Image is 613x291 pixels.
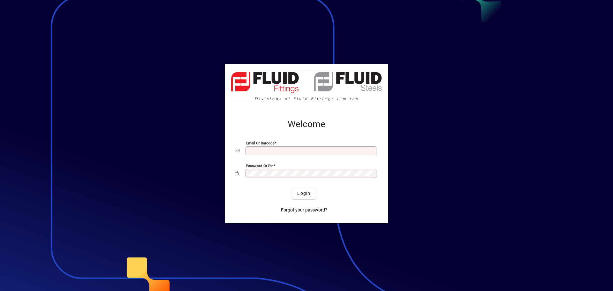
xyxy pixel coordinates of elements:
span: Login [297,190,310,197]
a: Forgot your password? [278,204,330,216]
button: Login [292,188,315,199]
mat-label: Password or Pin [246,164,273,168]
span: Forgot your password? [281,207,327,213]
mat-label: Email or Barcode [246,141,275,145]
h2: Welcome [235,119,378,130]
